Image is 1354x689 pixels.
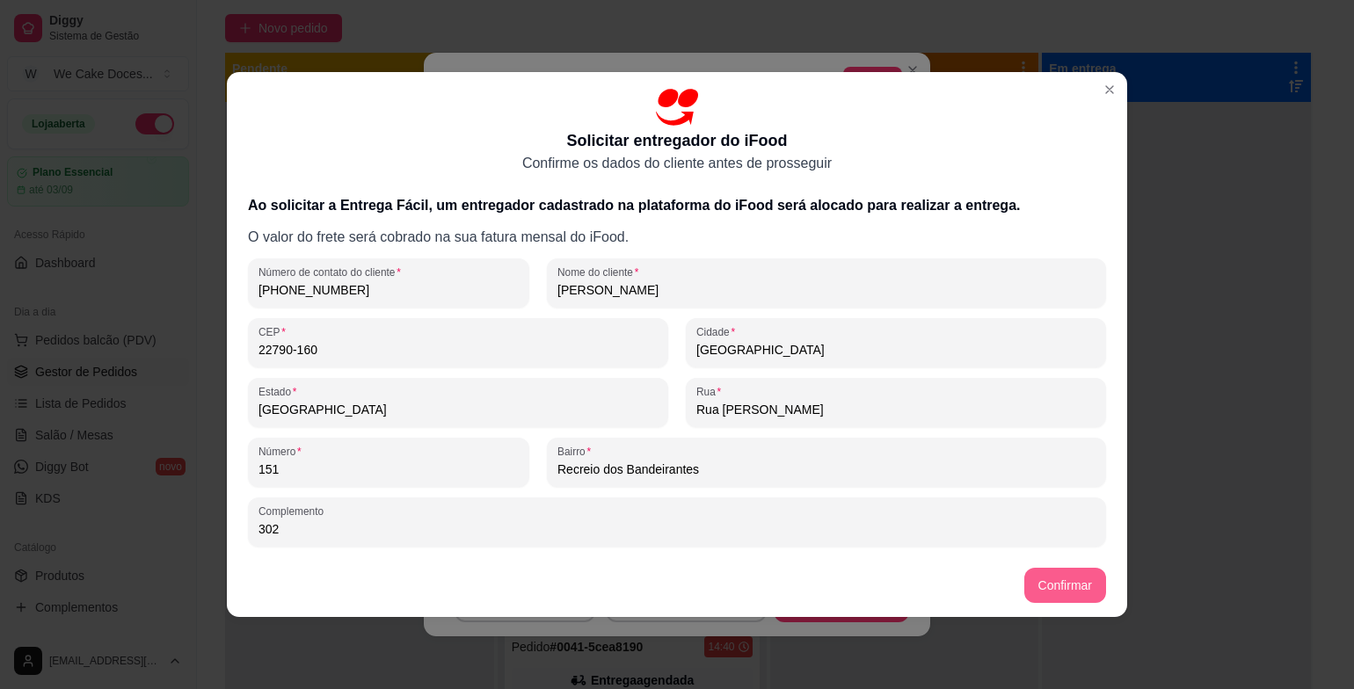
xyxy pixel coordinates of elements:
[1096,76,1124,104] button: Close
[557,281,1096,299] input: Nome do cliente
[557,461,1096,478] input: Bairro
[258,324,292,339] label: CEP
[258,401,658,418] input: Estado
[248,195,1106,216] h3: Ao solicitar a Entrega Fácil, um entregador cadastrado na plataforma do iFood será alocado para r...
[258,444,307,459] label: Número
[696,341,1096,359] input: Cidade
[258,520,1096,538] input: Complemento
[258,281,519,299] input: Número de contato do cliente
[557,444,597,459] label: Bairro
[258,504,330,519] label: Complemento
[696,401,1096,418] input: Rua
[696,384,727,399] label: Rua
[258,265,407,279] label: Número de contato do cliente
[557,265,644,279] label: Nome do cliente
[696,324,741,339] label: Cidade
[248,227,1106,248] p: O valor do frete será cobrado na sua fatura mensal do iFood.
[1024,568,1106,603] button: Confirmar
[258,341,658,359] input: CEP
[522,153,832,174] p: Confirme os dados do cliente antes de prosseguir
[258,384,302,399] label: Estado
[566,128,787,153] p: Solicitar entregador do iFood
[258,461,519,478] input: Número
